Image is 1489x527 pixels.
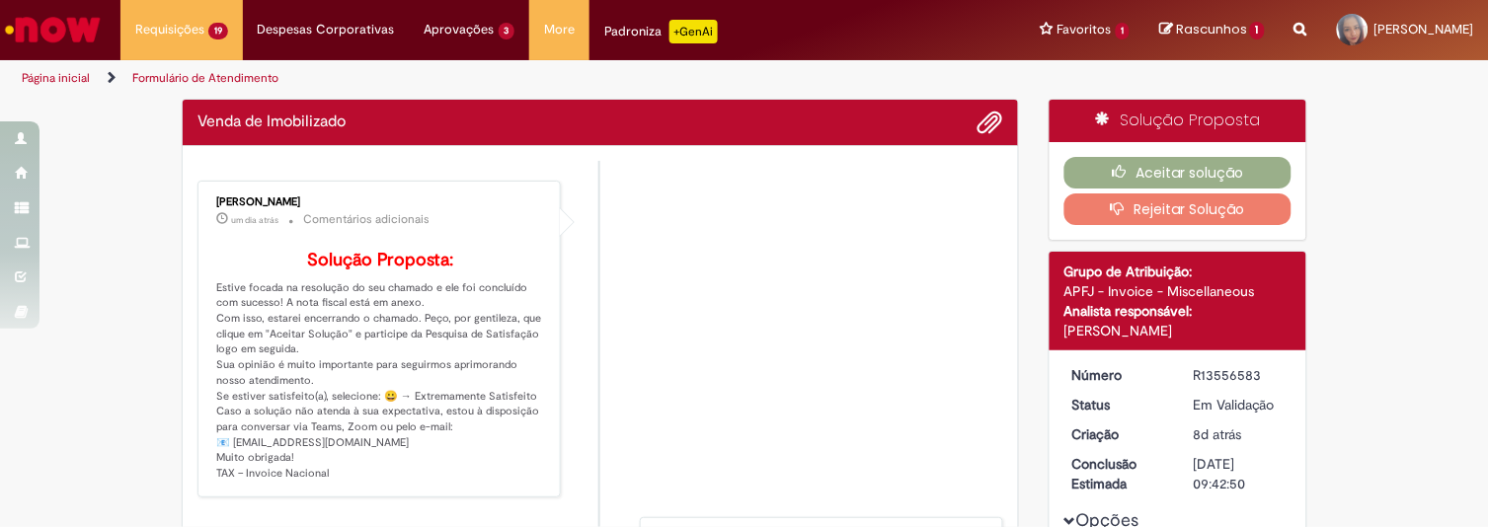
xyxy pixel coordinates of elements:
[1193,395,1285,414] div: Em Validação
[669,20,718,43] p: +GenAi
[132,70,278,86] a: Formulário de Atendimento
[1176,20,1247,38] span: Rascunhos
[15,60,978,97] ul: Trilhas de página
[1050,100,1307,142] div: Solução Proposta
[1250,22,1265,39] span: 1
[216,251,545,482] p: Estive focada na resolução do seu chamado e ele foi concluído com sucesso! A nota fiscal está em ...
[1116,23,1131,39] span: 1
[197,113,346,131] h2: Venda de Imobilizado Histórico de tíquete
[216,196,545,208] div: [PERSON_NAME]
[2,10,104,49] img: ServiceNow
[544,20,575,39] span: More
[231,214,278,226] span: um dia atrás
[22,70,90,86] a: Página inicial
[425,20,495,39] span: Aprovações
[1064,262,1293,281] div: Grupo de Atribuição:
[1374,21,1474,38] span: [PERSON_NAME]
[135,20,204,39] span: Requisições
[1193,424,1285,444] div: 22/09/2025 17:23:05
[1064,321,1293,340] div: [PERSON_NAME]
[1064,157,1293,188] button: Aceitar solução
[499,23,515,39] span: 3
[307,249,453,271] b: Solução Proposta:
[208,23,228,39] span: 19
[978,110,1003,135] button: Adicionar anexos
[1193,425,1241,443] time: 22/09/2025 17:23:05
[303,211,430,228] small: Comentários adicionais
[1193,365,1285,385] div: R13556583
[1058,20,1112,39] span: Favoritos
[231,214,278,226] time: 29/09/2025 16:08:11
[1058,395,1179,414] dt: Status
[1159,21,1265,39] a: Rascunhos
[1058,424,1179,444] dt: Criação
[1064,281,1293,301] div: APFJ - Invoice - Miscellaneous
[1058,365,1179,385] dt: Número
[604,20,718,43] div: Padroniza
[258,20,395,39] span: Despesas Corporativas
[1193,425,1241,443] span: 8d atrás
[1064,301,1293,321] div: Analista responsável:
[1058,454,1179,493] dt: Conclusão Estimada
[1193,454,1285,493] div: [DATE] 09:42:50
[1064,193,1293,225] button: Rejeitar Solução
